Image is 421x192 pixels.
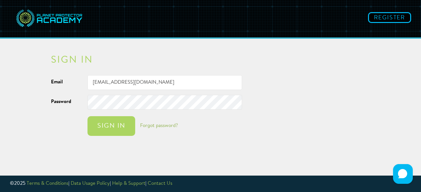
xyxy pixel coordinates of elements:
iframe: HelpCrunch [391,162,414,185]
label: Email [46,75,83,86]
span: | [145,181,146,186]
a: Forgot password? [140,123,178,128]
span: | [110,181,111,186]
span: | [68,181,69,186]
img: svg+xml;base64,PD94bWwgdmVyc2lvbj0iMS4wIiBlbmNvZGluZz0idXRmLTgiPz4NCjwhLS0gR2VuZXJhdG9yOiBBZG9iZS... [15,5,84,32]
div: Sign in [94,123,129,129]
a: Terms & Conditions [27,181,68,186]
a: Contact Us [148,181,172,186]
a: Help & Support [112,181,145,186]
a: Data Usage Policy [71,181,110,186]
a: Register [368,12,411,23]
span: 2025 [14,181,25,186]
button: Sign in [87,116,135,136]
span: © [10,181,14,186]
input: jane@example.com [87,75,242,90]
h2: Sign in [51,55,370,65]
label: Password [46,95,83,105]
